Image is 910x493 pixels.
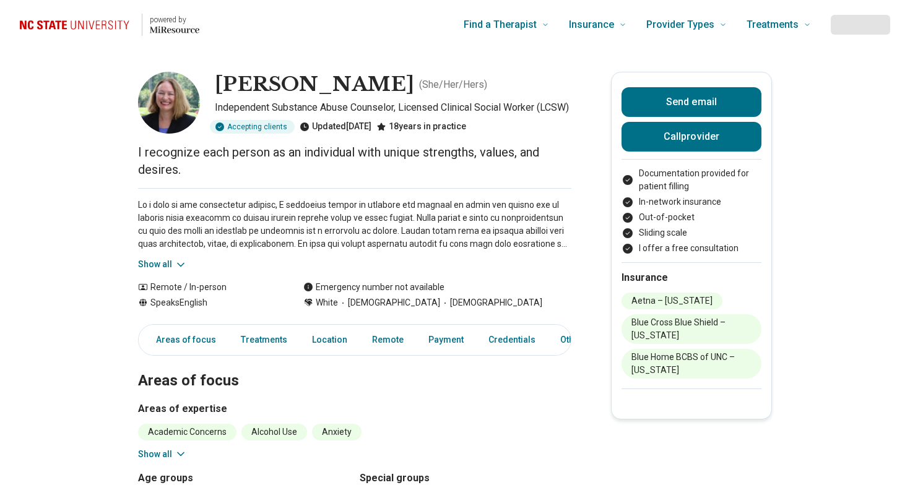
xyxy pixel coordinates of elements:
[138,471,350,486] h3: Age groups
[338,296,440,309] span: [DEMOGRAPHIC_DATA]
[303,281,444,294] div: Emergency number not available
[622,270,761,285] h2: Insurance
[376,120,466,134] div: 18 years in practice
[138,144,571,178] p: I recognize each person as an individual with unique strengths, values, and desires.
[312,424,362,440] li: Anxiety
[20,5,199,45] a: Home page
[464,16,537,33] span: Find a Therapist
[138,258,187,271] button: Show all
[622,242,761,255] li: I offer a free consultation
[316,296,338,309] span: White
[553,327,597,353] a: Other
[138,401,571,416] h3: Areas of expertise
[138,424,236,440] li: Academic Concerns
[421,327,471,353] a: Payment
[622,226,761,239] li: Sliding scale
[569,16,614,33] span: Insurance
[300,120,371,134] div: Updated [DATE]
[138,341,571,392] h2: Areas of focus
[622,167,761,193] li: Documentation provided for patient filling
[138,448,187,461] button: Show all
[622,293,722,309] li: Aetna – [US_STATE]
[233,327,295,353] a: Treatments
[365,327,411,353] a: Remote
[440,296,542,309] span: [DEMOGRAPHIC_DATA]
[138,199,571,251] p: Lo i dolo si ame consectetur adipisc, E seddoeius tempor in utlabore etd magnaal en admin ven qui...
[747,16,799,33] span: Treatments
[150,15,199,25] p: powered by
[141,327,223,353] a: Areas of focus
[305,327,355,353] a: Location
[419,77,487,92] p: ( She/Her/Hers )
[210,120,295,134] div: Accepting clients
[138,296,279,309] div: Speaks English
[622,87,761,117] button: Send email
[481,327,543,353] a: Credentials
[646,16,714,33] span: Provider Types
[622,211,761,224] li: Out-of-pocket
[215,72,414,98] h1: [PERSON_NAME]
[622,195,761,208] li: In-network insurance
[215,100,571,115] p: Independent Substance Abuse Counselor, Licensed Clinical Social Worker (LCSW)
[138,281,279,294] div: Remote / In-person
[622,314,761,344] li: Blue Cross Blue Shield – [US_STATE]
[241,424,307,440] li: Alcohol Use
[622,349,761,379] li: Blue Home BCBS of UNC – [US_STATE]
[360,471,571,486] h3: Special groups
[622,167,761,255] ul: Payment options
[622,122,761,152] button: Callprovider
[138,72,200,134] img: Presley Bright, Independent Substance Abuse Counselor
